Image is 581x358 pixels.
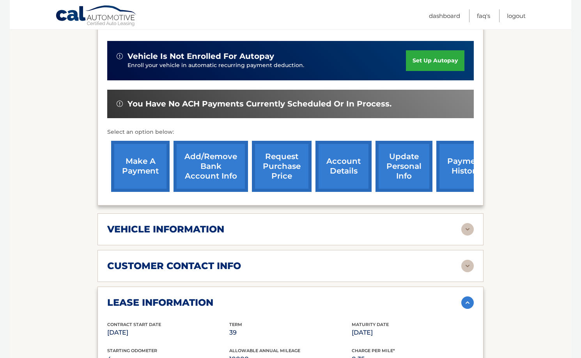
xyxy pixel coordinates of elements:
[107,327,229,338] p: [DATE]
[107,128,474,137] p: Select an option below:
[429,9,460,22] a: Dashboard
[117,101,123,107] img: alert-white.svg
[352,327,474,338] p: [DATE]
[507,9,526,22] a: Logout
[352,348,395,353] span: Charge Per Mile*
[55,5,137,28] a: Cal Automotive
[461,223,474,236] img: accordion-rest.svg
[406,50,464,71] a: set up autopay
[229,322,242,327] span: Term
[128,99,391,109] span: You have no ACH payments currently scheduled or in process.
[436,141,495,192] a: payment history
[117,53,123,59] img: alert-white.svg
[174,141,248,192] a: Add/Remove bank account info
[107,297,213,308] h2: lease information
[352,322,389,327] span: Maturity Date
[461,260,474,272] img: accordion-rest.svg
[461,296,474,309] img: accordion-active.svg
[111,141,170,192] a: make a payment
[107,322,161,327] span: Contract Start Date
[107,260,241,272] h2: customer contact info
[229,348,300,353] span: Allowable Annual Mileage
[107,348,157,353] span: Starting Odometer
[477,9,490,22] a: FAQ's
[128,51,274,61] span: vehicle is not enrolled for autopay
[252,141,312,192] a: request purchase price
[315,141,372,192] a: account details
[107,223,224,235] h2: vehicle information
[128,61,406,70] p: Enroll your vehicle in automatic recurring payment deduction.
[229,327,351,338] p: 39
[376,141,432,192] a: update personal info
